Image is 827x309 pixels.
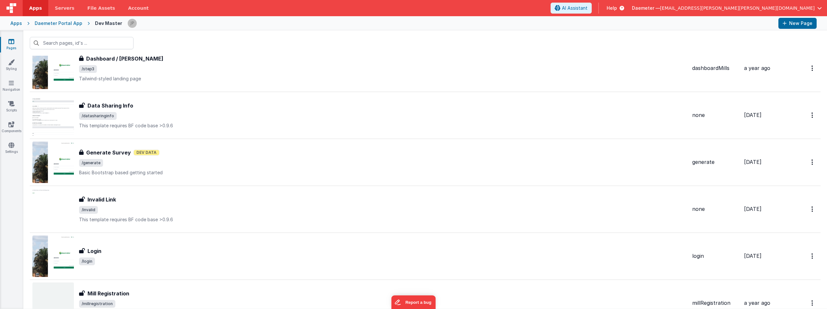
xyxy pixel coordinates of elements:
[744,159,762,165] span: [DATE]
[778,18,817,29] button: New Page
[79,216,687,223] p: This template requires BF code base >0.9.6
[744,65,770,71] span: a year ago
[95,20,122,27] div: Dev Master
[79,300,115,308] span: /millregistration
[744,112,762,118] span: [DATE]
[744,206,762,212] span: [DATE]
[632,5,822,11] button: Daemeter — [EMAIL_ADDRESS][PERSON_NAME][PERSON_NAME][DOMAIN_NAME]
[87,102,133,109] h3: Data Sharing Info
[79,112,117,120] span: /datasharinginfo
[86,149,131,156] h3: Generate Survey
[55,5,74,11] span: Servers
[35,20,82,27] div: Daemeter Portal App
[87,5,115,11] span: File Assets
[86,55,163,63] h3: Dashboard / [PERSON_NAME]
[551,3,592,14] button: AI Assistant
[744,300,770,306] span: a year ago
[808,249,818,263] button: Options
[79,122,687,129] p: This template requires BF code base >0.9.6
[692,299,739,307] div: millRegistration
[808,155,818,169] button: Options
[87,196,116,203] h3: Invalid Link
[79,75,687,82] p: Tailwind-styled landing page
[391,295,436,309] iframe: Marker.io feedback button
[87,247,101,255] h3: Login
[79,65,97,73] span: /step3
[134,150,159,155] span: Dev Data
[29,5,42,11] span: Apps
[87,290,129,297] h3: Mill Registration
[808,62,818,75] button: Options
[10,20,22,27] div: Apps
[30,37,134,49] input: Search pages, id's ...
[692,252,739,260] div: login
[79,257,95,265] span: /login
[79,206,98,214] span: /invalid
[79,169,687,176] p: Basic Bootstrap based getting started
[692,205,739,213] div: none
[808,109,818,122] button: Options
[632,5,660,11] span: Daemeter —
[692,158,739,166] div: generate
[744,253,762,259] span: [DATE]
[692,64,739,72] div: dashboardMills
[79,159,103,167] span: /generate
[128,19,137,28] img: a41dce7e181e323607a25eae156eacc5
[692,111,739,119] div: none
[562,5,588,11] span: AI Assistant
[607,5,617,11] span: Help
[808,202,818,216] button: Options
[660,5,815,11] span: [EMAIL_ADDRESS][PERSON_NAME][PERSON_NAME][DOMAIN_NAME]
